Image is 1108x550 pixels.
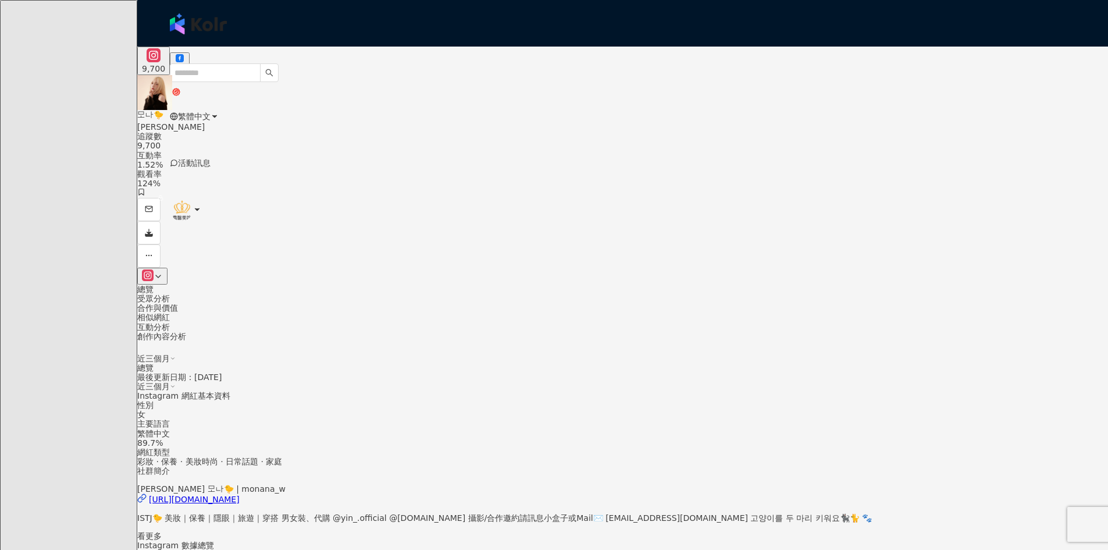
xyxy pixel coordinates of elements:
[137,494,1108,505] a: [URL][DOMAIN_NAME]
[137,541,1108,550] div: Instagram 數據總覽
[137,141,161,150] span: 9,700
[137,484,286,494] span: [PERSON_NAME] 모나🐤 | monana_w
[137,429,1108,438] div: 繁體中文
[137,151,1108,160] div: 互動率
[137,332,1108,341] div: 創作內容分析
[178,158,211,168] span: 活動訊息
[137,303,1108,313] div: 合作與價值
[137,47,170,75] button: 9,700
[137,322,1108,332] div: 互動分析
[265,69,273,77] span: search
[137,132,1108,141] div: 追蹤數
[142,64,165,73] div: 9,700
[149,495,240,504] div: [URL][DOMAIN_NAME]
[137,531,162,541] span: 看更多
[137,122,205,132] span: [PERSON_NAME]
[137,419,1108,428] div: 主要語言
[170,199,193,221] img: %E6%B3%95%E5%96%AC%E9%86%AB%E7%BE%8E%E8%A8%BA%E6%89%80_LOGO%20.png
[137,354,176,363] div: 近三個月
[137,513,881,523] span: ISTJ🐤 美妝｜保養｜隱眼｜旅遊｜穿搭 男女裝、代購 @yin_.official @[DOMAIN_NAME] 攝影/合作邀約請訊息小盒子或Mail✉️ [EMAIL_ADDRESS][DO...
[137,391,1108,400] div: Instagram 網紅基本資料
[137,169,1108,179] div: 觀看率
[137,400,1108,410] div: 性別
[137,285,1108,294] div: 總覽
[137,438,163,448] span: 89.7%
[137,466,1108,476] div: 社群簡介
[137,75,172,110] img: KOL Avatar
[170,52,190,75] button: 62
[137,313,1108,322] div: 相似網紅
[137,160,163,169] span: 1.52%
[137,294,1108,303] div: 受眾分析
[170,13,227,34] img: logo
[137,110,205,119] div: 모나🐤
[137,363,1108,372] div: 總覽
[137,179,161,188] span: 124%
[137,410,1108,419] div: 女
[137,372,1108,382] div: 最後更新日期：[DATE]
[137,448,1108,457] div: 網紅類型
[137,382,1108,391] div: 近三個月
[137,457,282,466] span: 彩妝 · 保養 · 美妝時尚 · 日常話題 · 家庭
